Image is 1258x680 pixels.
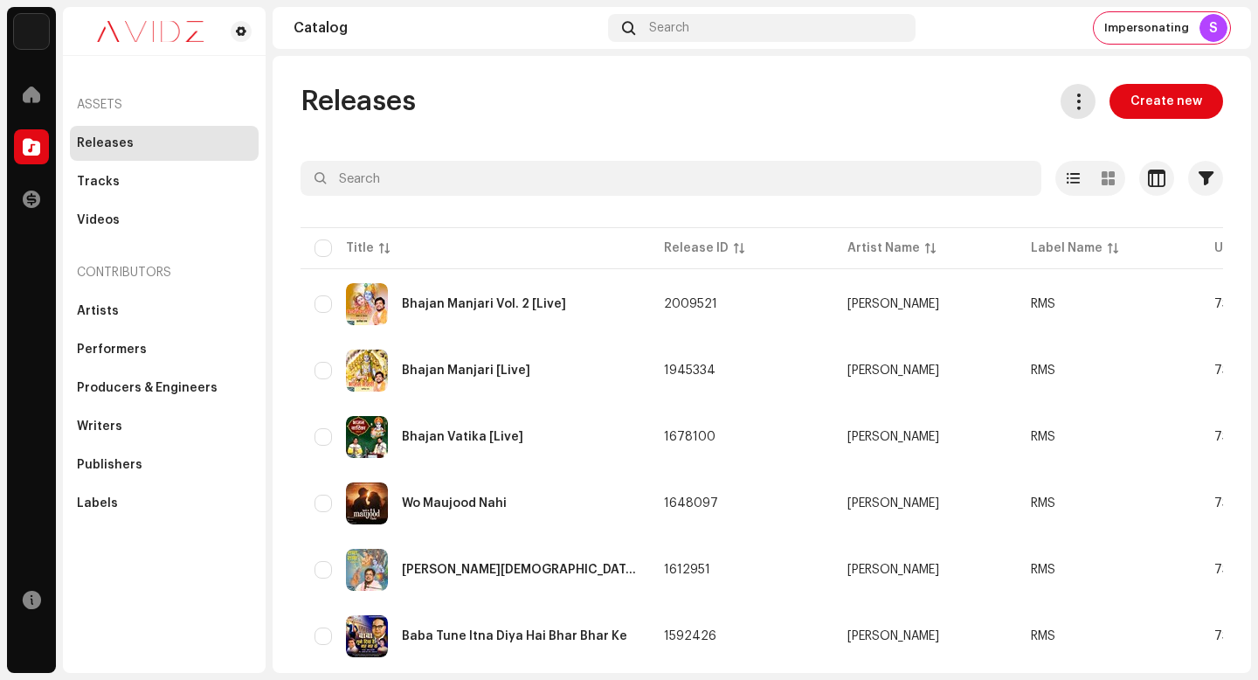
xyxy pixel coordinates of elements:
span: RMS [1031,564,1055,576]
span: Damodar Raao [847,431,1003,443]
div: [PERSON_NAME] [847,630,939,642]
div: Labels [77,496,118,510]
img: 1bdc02db-61a1-4862-8b2e-0bd792a73e3c [346,482,388,524]
span: 2009521 [664,298,717,310]
div: Bhajan Vatika [Live] [402,431,523,443]
div: Rama Rama [Live] [402,564,636,576]
span: Rajan Maitreya [847,497,1003,510]
div: [PERSON_NAME] [847,431,939,443]
input: Search [301,161,1041,196]
div: S [1199,14,1227,42]
span: Search [649,21,689,35]
div: Label Name [1031,239,1102,257]
re-m-nav-item: Videos [70,203,259,238]
span: Impersonating [1104,21,1189,35]
span: RMS [1031,431,1055,443]
div: Performers [77,343,147,357]
re-m-nav-item: Tracks [70,164,259,199]
div: Bhajan Manjari [Live] [402,364,530,377]
img: 7487d79a-dc7e-4de1-bfce-2f7877006b96 [346,549,388,591]
span: RMS [1031,298,1055,310]
re-m-nav-item: Artists [70,294,259,329]
div: Videos [77,213,120,227]
div: Catalog [294,21,601,35]
re-m-nav-item: Labels [70,486,259,521]
re-m-nav-item: Producers & Engineers [70,371,259,406]
div: Release ID [664,239,729,257]
div: Baba Tune Itna Diya Hai Bhar Bhar Ke [402,630,627,642]
img: c92203c2-cbd2-4cca-a018-718d239ac922 [346,615,388,657]
span: Releases [301,84,416,119]
span: 1945334 [664,364,715,377]
span: 1678100 [664,431,715,443]
div: [PERSON_NAME] [847,564,939,576]
span: 1612951 [664,564,710,576]
img: c06b04f6-7544-4d64-b943-1e3df863afd4 [346,416,388,458]
re-m-nav-item: Releases [70,126,259,161]
re-a-nav-header: Assets [70,84,259,126]
div: Artist Name [847,239,920,257]
span: Damodar Raao [847,564,1003,576]
span: RMS [1031,497,1055,510]
img: 20950f4f-1ad1-4224-81d6-6e5cf6855800 [346,283,388,325]
button: Create new [1109,84,1223,119]
span: Damodar Raao [847,364,1003,377]
div: [PERSON_NAME] [847,364,939,377]
img: 10d72f0b-d06a-424f-aeaa-9c9f537e57b6 [14,14,49,49]
div: Releases [77,136,134,150]
span: RMS [1031,364,1055,377]
re-m-nav-item: Performers [70,332,259,367]
span: Damodar Raao [847,298,1003,310]
div: [PERSON_NAME] [847,497,939,510]
span: 1592426 [664,630,716,642]
div: Bhajan Manjari Vol. 2 [Live] [402,298,566,310]
span: 1648097 [664,497,718,510]
div: [PERSON_NAME] [847,298,939,310]
span: Kamal Dhamali [847,630,1003,642]
re-m-nav-item: Publishers [70,448,259,482]
div: Publishers [77,458,142,472]
re-a-nav-header: Contributors [70,252,259,294]
img: c4e609c7-b295-4e16-ad13-40d006c9940a [346,350,388,392]
div: Tracks [77,175,120,189]
div: Producers & Engineers [77,381,218,395]
div: Wo Maujood Nahi [402,497,507,510]
span: RMS [1031,630,1055,642]
re-m-nav-item: Writers [70,409,259,444]
span: Create new [1130,84,1202,119]
div: Title [346,239,374,257]
div: Artists [77,304,119,318]
div: Writers [77,420,122,434]
img: 0c631eef-60b6-411a-a233-6856366a70de [77,21,224,42]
